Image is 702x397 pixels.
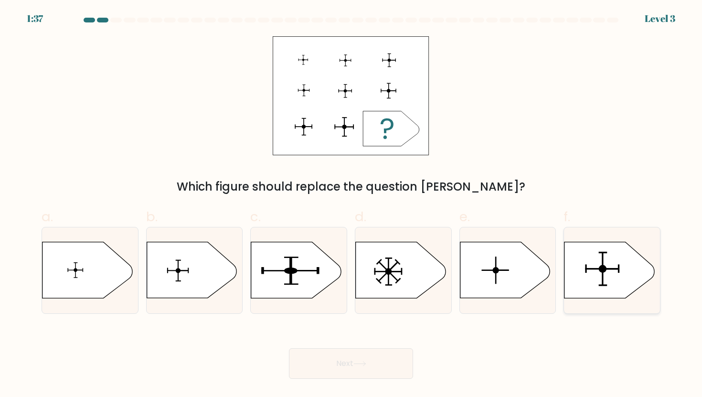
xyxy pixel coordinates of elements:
[459,207,470,226] span: e.
[289,348,413,379] button: Next
[355,207,366,226] span: d.
[27,11,43,26] div: 1:37
[146,207,158,226] span: b.
[42,207,53,226] span: a.
[47,178,655,195] div: Which figure should replace the question [PERSON_NAME]?
[564,207,570,226] span: f.
[645,11,675,26] div: Level 3
[250,207,261,226] span: c.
